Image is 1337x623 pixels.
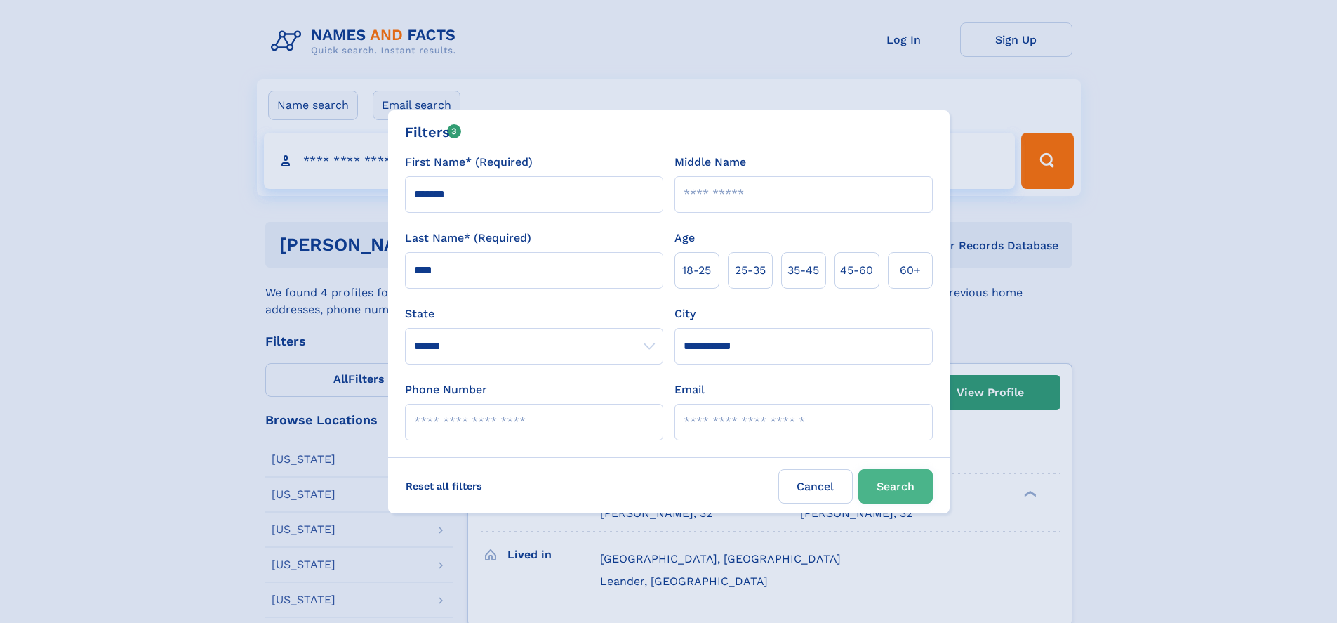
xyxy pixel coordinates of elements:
[674,154,746,171] label: Middle Name
[900,262,921,279] span: 60+
[674,306,696,322] label: City
[858,469,933,504] button: Search
[405,230,531,247] label: Last Name* (Required)
[405,306,663,322] label: State
[405,122,462,143] div: Filters
[674,381,705,398] label: Email
[405,154,533,171] label: First Name* (Required)
[735,262,766,279] span: 25‑35
[674,230,695,247] label: Age
[682,262,711,279] span: 18‑25
[405,381,487,398] label: Phone Number
[397,469,491,503] label: Reset all filters
[840,262,873,279] span: 45‑60
[778,469,853,504] label: Cancel
[787,262,819,279] span: 35‑45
